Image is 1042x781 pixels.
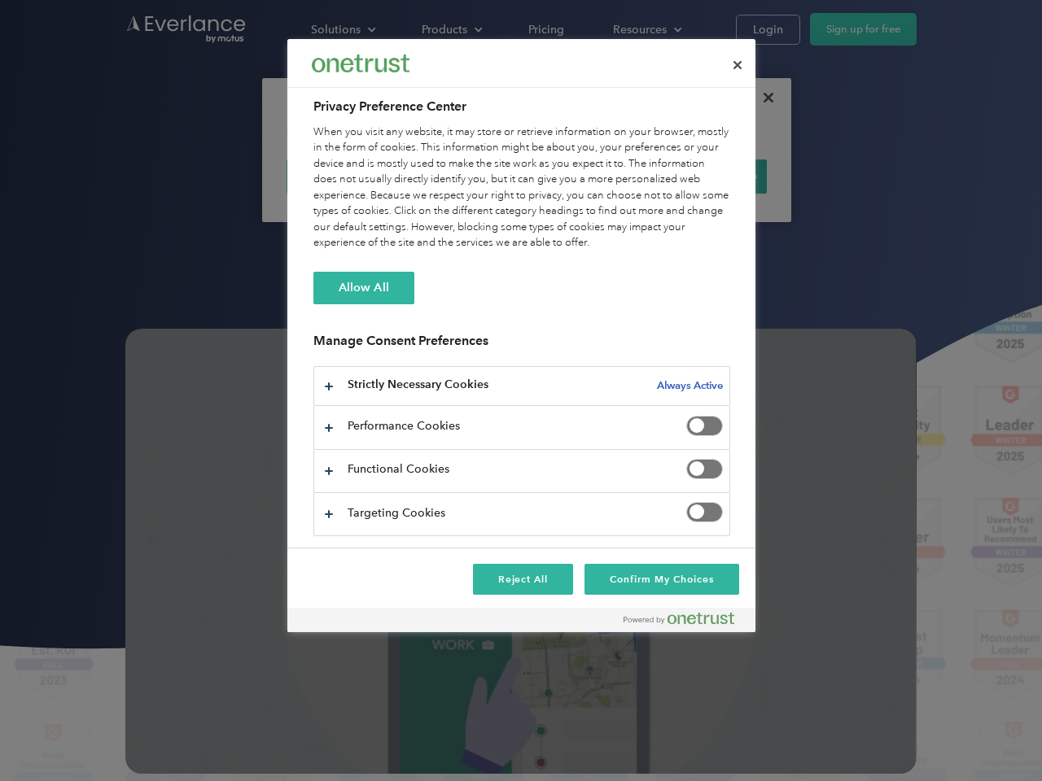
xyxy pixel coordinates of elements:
[313,272,414,304] button: Allow All
[313,333,730,358] h3: Manage Consent Preferences
[313,97,730,116] h2: Privacy Preference Center
[120,97,202,131] input: Submit
[313,124,730,251] div: When you visit any website, it may store or retrieve information on your browser, mostly in the f...
[624,612,747,632] a: Powered by OneTrust Opens in a new Tab
[312,47,409,80] div: Everlance
[624,612,734,625] img: Powered by OneTrust Opens in a new Tab
[720,47,755,83] button: Close
[312,55,409,72] img: Everlance
[287,39,755,632] div: Privacy Preference Center
[584,564,738,595] button: Confirm My Choices
[473,564,574,595] button: Reject All
[287,39,755,632] div: Preference center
